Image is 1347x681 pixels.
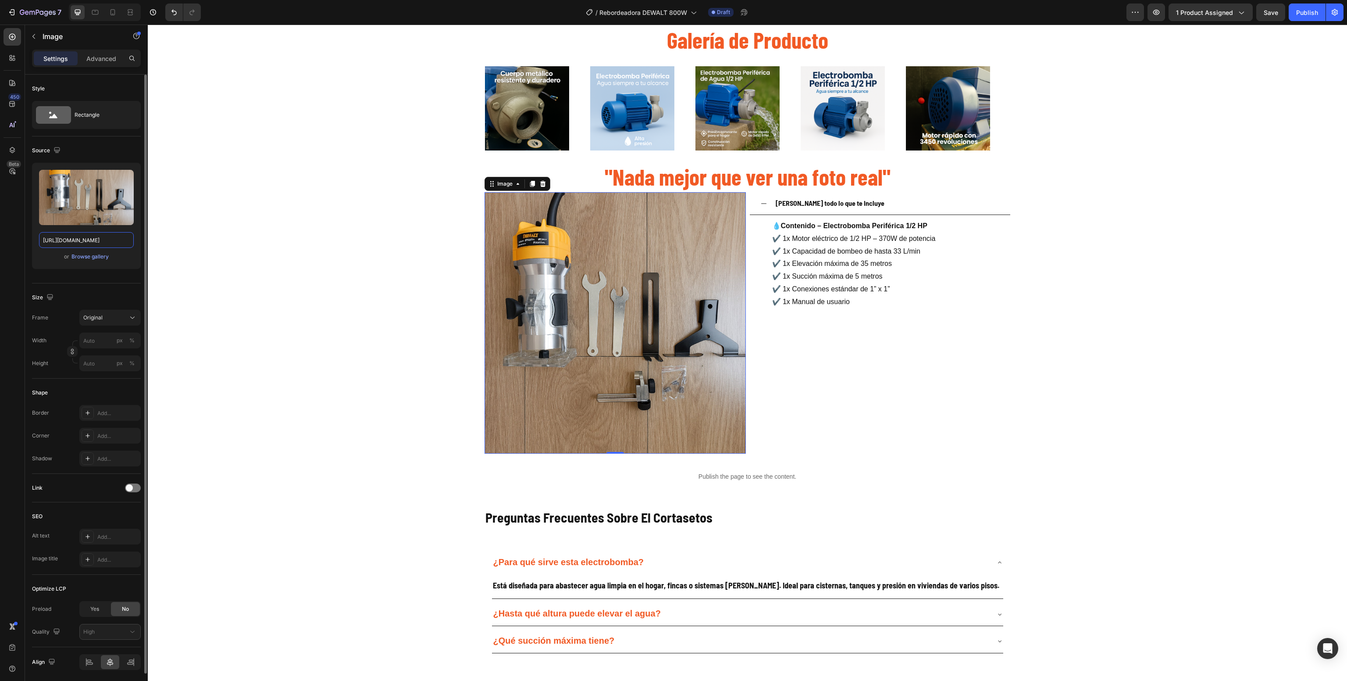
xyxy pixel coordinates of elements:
[628,174,737,183] strong: [PERSON_NAME] todo lo que te Incluye
[57,7,61,18] p: 7
[97,432,139,440] div: Add...
[43,54,68,63] p: Settings
[32,484,43,492] div: Link
[337,448,863,457] p: Publish the page to see the content.
[32,409,49,417] div: Border
[97,556,139,564] div: Add...
[127,358,137,369] button: px
[71,252,109,261] button: Browse gallery
[337,168,598,429] img: gempages_544408532292731882-77ed1b34-04a0-4123-926a-314f19f693d0.jpg
[32,656,57,668] div: Align
[122,605,129,613] span: No
[90,605,99,613] span: Yes
[442,42,527,126] img: [object Object]
[32,626,62,638] div: Quality
[32,455,52,462] div: Shadow
[346,584,513,594] strong: ¿Hasta qué altura puede elevar el agua?
[39,170,134,225] img: preview-image
[758,42,842,126] img: [object Object]
[97,455,139,463] div: Add...
[1264,9,1278,16] span: Save
[79,355,141,371] input: px%
[32,389,48,397] div: Shape
[1317,638,1338,659] div: Open Intercom Messenger
[338,485,565,501] span: Preguntas Frecuentes Sobre El Cortasetos
[86,54,116,63] p: Advanced
[7,161,21,168] div: Beta
[1256,4,1285,21] button: Save
[32,337,46,344] label: Width
[1296,8,1318,17] div: Publish
[624,208,788,284] p: ✔️ 1x Motor eléctrico de 1/2 HP – 370W de potencia ✔️ 1x Capacidad de bombeo de hasta 33 L/min ✔️...
[32,314,48,322] label: Frame
[79,333,141,348] input: px%
[148,25,1347,681] iframe: Design area
[75,105,128,125] div: Rectangle
[717,8,730,16] span: Draft
[32,292,55,304] div: Size
[32,585,66,593] div: Optimize LCP
[599,8,687,17] span: Rebordeadora DEWALT 800W
[32,605,51,613] div: Preload
[32,145,62,157] div: Source
[32,513,43,520] div: SEO
[32,432,50,440] div: Corner
[457,138,743,165] strong: "Nada mejor que ver una foto real"
[633,197,780,205] strong: Contenido – Electrobomba Periférica 1/2 HP
[165,4,201,21] div: Undo/Redo
[32,532,50,540] div: Alt text
[8,93,21,100] div: 450
[114,335,125,346] button: %
[346,533,496,542] strong: ¿Para qué sirve esta electrobomba?
[97,409,139,417] div: Add...
[79,310,141,326] button: Original
[345,556,852,566] strong: Está diseñada para abastecer agua limpia en el hogar, fincas o sistemas [PERSON_NAME]. Ideal para...
[32,555,58,563] div: Image title
[32,359,48,367] label: Height
[4,4,65,21] button: 7
[117,359,123,367] div: px
[114,358,125,369] button: %
[39,232,134,248] input: https://example.com/image.jpg
[624,195,788,208] p: 💧
[595,8,598,17] span: /
[337,42,421,126] img: [object Object]
[129,337,135,344] div: %
[348,155,367,163] div: Image
[83,314,103,322] span: Original
[127,335,137,346] button: px
[1169,4,1253,21] button: 1 product assigned
[97,533,139,541] div: Add...
[43,31,117,42] p: Image
[346,611,467,621] strong: ¿Qué succión máxima tiene?
[32,85,45,93] div: Style
[129,359,135,367] div: %
[1176,8,1233,17] span: 1 product assigned
[1289,4,1326,21] button: Publish
[71,253,109,261] div: Browse gallery
[548,42,632,126] img: [object Object]
[117,337,123,344] div: px
[64,251,69,262] span: or
[653,42,737,126] img: [object Object]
